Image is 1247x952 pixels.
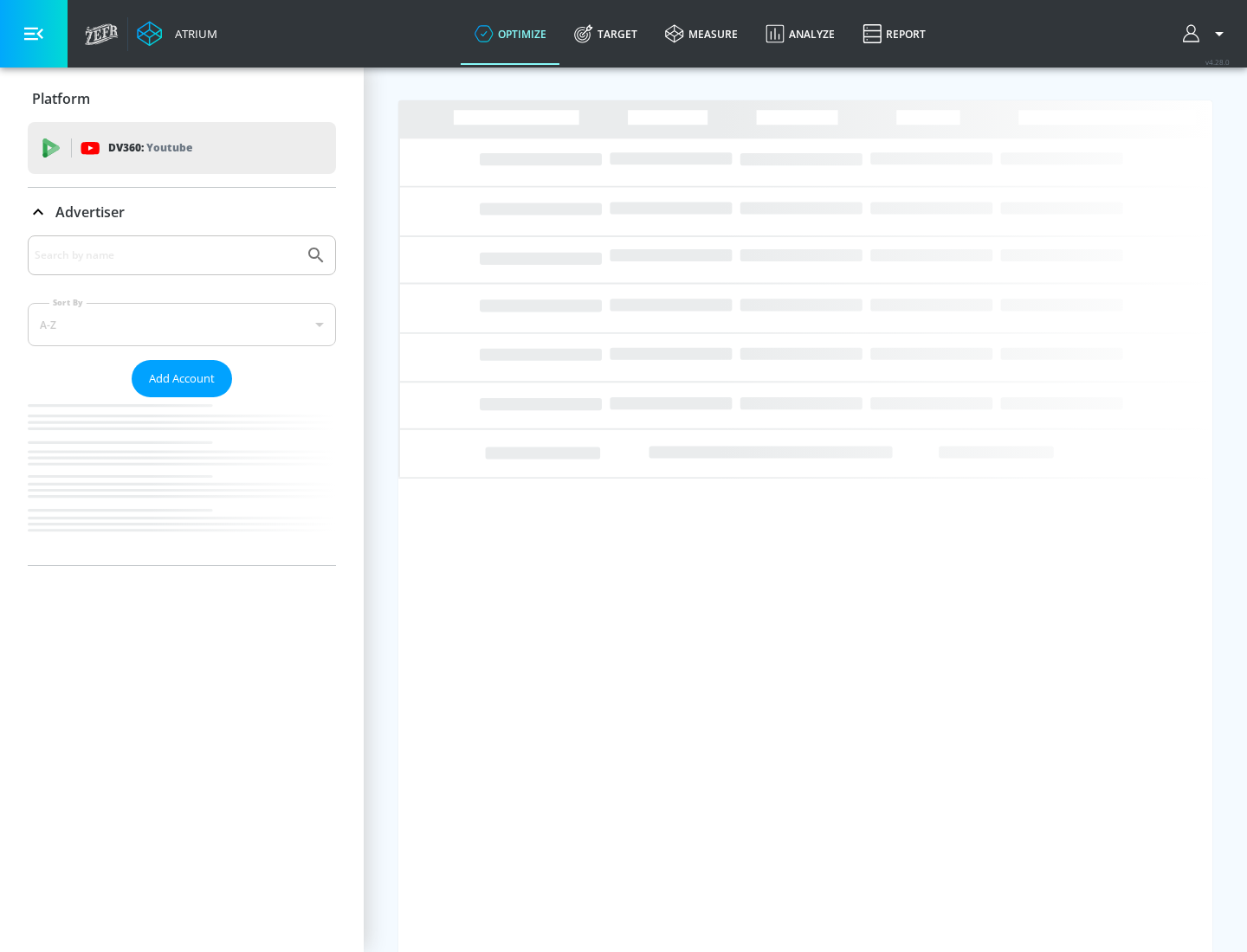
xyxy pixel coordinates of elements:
[35,244,297,267] input: Search by name
[168,26,217,42] div: Atrium
[137,21,217,47] a: Atrium
[28,122,336,174] div: DV360: Youtube
[108,138,192,158] p: DV360:
[849,3,940,65] a: Report
[132,360,232,397] button: Add Account
[146,138,192,157] p: Youtube
[1205,57,1230,67] span: v 4.28.0
[28,188,336,236] div: Advertiser
[55,203,125,222] p: Advertiser
[28,397,336,565] nav: list of Advertiser
[752,3,849,65] a: Analyze
[49,297,87,308] label: Sort By
[28,74,336,123] div: Platform
[28,303,336,346] div: A-Z
[32,89,90,108] p: Platform
[560,3,651,65] a: Target
[461,3,560,65] a: optimize
[651,3,752,65] a: measure
[149,369,215,389] span: Add Account
[28,235,336,565] div: Advertiser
